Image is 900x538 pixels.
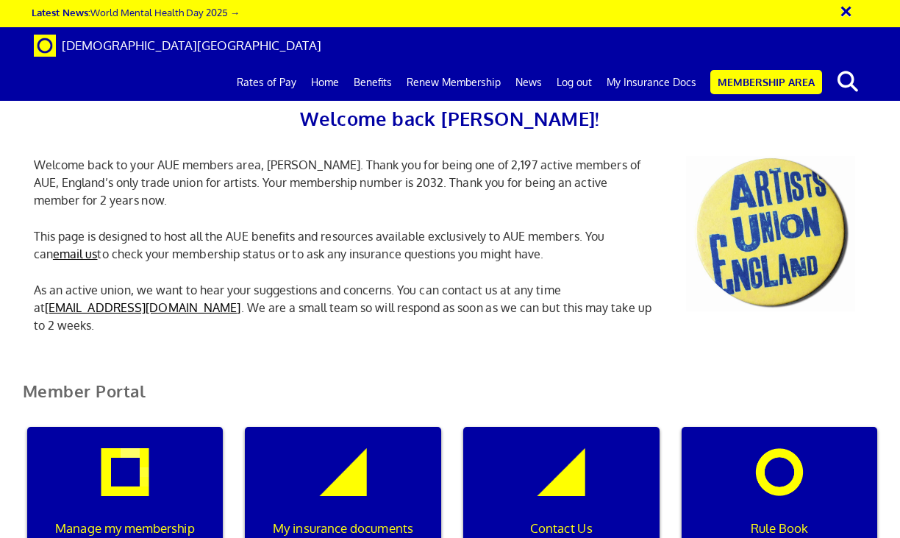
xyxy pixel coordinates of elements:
[45,300,241,315] a: [EMAIL_ADDRESS][DOMAIN_NAME]
[691,519,868,538] p: Rule Book
[304,64,346,101] a: Home
[229,64,304,101] a: Rates of Pay
[62,38,321,53] span: [DEMOGRAPHIC_DATA][GEOGRAPHIC_DATA]
[23,227,664,263] p: This page is designed to host all the AUE benefits and resources available exclusively to AUE mem...
[23,103,878,134] h2: Welcome back [PERSON_NAME]!
[473,519,649,538] p: Contact Us
[23,27,332,64] a: Brand [DEMOGRAPHIC_DATA][GEOGRAPHIC_DATA]
[399,64,508,101] a: Renew Membership
[825,66,870,97] button: search
[710,70,822,94] a: Membership Area
[12,382,889,418] h2: Member Portal
[23,281,664,334] p: As an active union, we want to hear your suggestions and concerns. You can contact us at any time...
[346,64,399,101] a: Benefits
[255,519,432,538] p: My insurance documents
[32,6,90,18] strong: Latest News:
[37,519,213,538] p: Manage my membership
[32,6,240,18] a: Latest News:World Mental Health Day 2025 →
[599,64,704,101] a: My Insurance Docs
[508,64,549,101] a: News
[549,64,599,101] a: Log out
[53,247,98,261] a: email us
[23,156,664,209] p: Welcome back to your AUE members area, [PERSON_NAME]. Thank you for being one of 2,197 active mem...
